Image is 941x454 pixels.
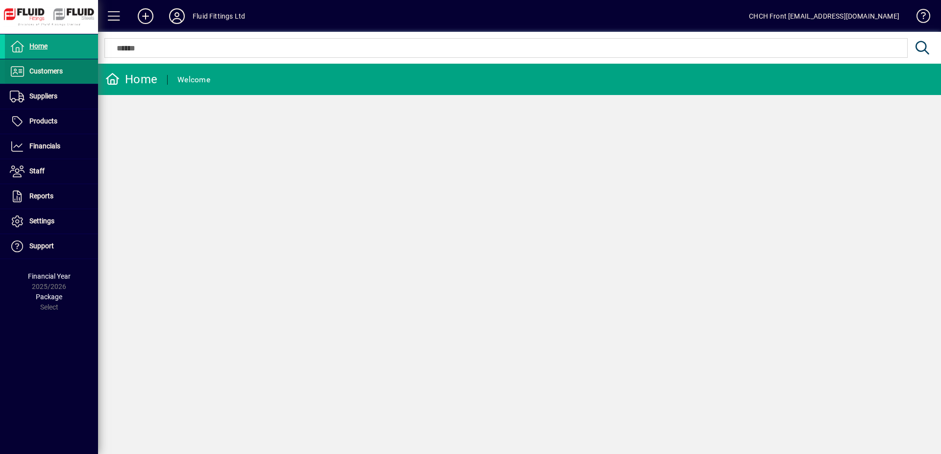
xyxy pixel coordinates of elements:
[5,209,98,234] a: Settings
[5,234,98,259] a: Support
[28,272,71,280] span: Financial Year
[130,7,161,25] button: Add
[29,42,48,50] span: Home
[909,2,929,34] a: Knowledge Base
[36,293,62,301] span: Package
[29,117,57,125] span: Products
[29,242,54,250] span: Support
[5,184,98,209] a: Reports
[5,109,98,134] a: Products
[29,92,57,100] span: Suppliers
[29,167,45,175] span: Staff
[29,67,63,75] span: Customers
[5,59,98,84] a: Customers
[29,142,60,150] span: Financials
[5,84,98,109] a: Suppliers
[5,134,98,159] a: Financials
[177,72,210,88] div: Welcome
[29,192,53,200] span: Reports
[29,217,54,225] span: Settings
[5,159,98,184] a: Staff
[749,8,899,24] div: CHCH Front [EMAIL_ADDRESS][DOMAIN_NAME]
[193,8,245,24] div: Fluid Fittings Ltd
[161,7,193,25] button: Profile
[105,72,157,87] div: Home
